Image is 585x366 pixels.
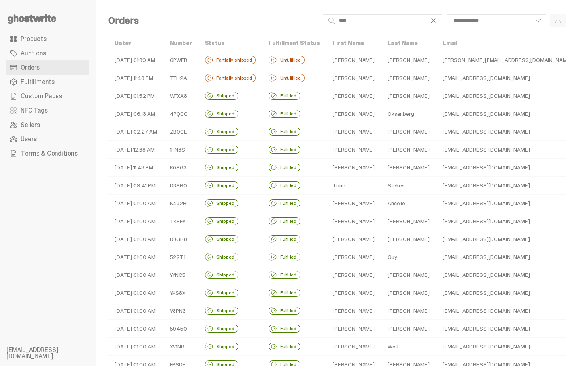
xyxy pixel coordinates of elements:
h4: Orders [108,16,139,25]
div: Fulfilled [269,307,300,315]
td: Wolf [381,338,436,356]
td: [DATE] 01:52 PM [108,87,164,105]
span: NFC Tags [21,107,48,114]
td: [PERSON_NAME] [326,141,381,159]
a: Date▾ [115,39,131,47]
a: Terms & Conditions [6,146,89,161]
td: [DATE] 11:48 PM [108,69,164,87]
td: [DATE] 01:00 AM [108,338,164,356]
td: Tone [326,177,381,195]
div: Fulfilled [269,92,300,100]
div: Fulfilled [269,146,300,154]
td: D3GR8 [164,230,199,248]
a: Products [6,32,89,46]
td: [EMAIL_ADDRESS][DOMAIN_NAME] [436,302,578,320]
td: [PERSON_NAME][EMAIL_ADDRESS][DOMAIN_NAME] [436,51,578,69]
td: [DATE] 09:41 PM [108,177,164,195]
td: [PERSON_NAME] [326,51,381,69]
td: [DATE] 01:00 AM [108,284,164,302]
td: [DATE] 01:39 AM [108,51,164,69]
td: [PERSON_NAME] [326,105,381,123]
td: [EMAIL_ADDRESS][DOMAIN_NAME] [436,284,578,302]
td: [PERSON_NAME] [326,266,381,284]
div: Shipped [205,92,238,100]
td: [EMAIL_ADDRESS][DOMAIN_NAME] [436,105,578,123]
span: Products [21,36,47,42]
td: [EMAIL_ADDRESS][DOMAIN_NAME] [436,212,578,230]
td: [PERSON_NAME] [326,123,381,141]
td: [PERSON_NAME] [381,302,436,320]
div: Unfulfilled [269,74,305,82]
div: Shipped [205,128,238,136]
td: [PERSON_NAME] [381,212,436,230]
div: Fulfilled [269,217,300,225]
div: Fulfilled [269,128,300,136]
td: [EMAIL_ADDRESS][DOMAIN_NAME] [436,141,578,159]
td: [EMAIL_ADDRESS][DOMAIN_NAME] [436,320,578,338]
td: [EMAIL_ADDRESS][DOMAIN_NAME] [436,177,578,195]
td: [PERSON_NAME] [381,230,436,248]
th: Last Name [381,35,436,51]
td: K0S63 [164,159,199,177]
td: [PERSON_NAME] [381,87,436,105]
td: [EMAIL_ADDRESS][DOMAIN_NAME] [436,230,578,248]
td: [PERSON_NAME] [326,230,381,248]
td: [DATE] 01:00 AM [108,230,164,248]
td: [PERSON_NAME] [381,266,436,284]
td: [PERSON_NAME] [326,302,381,320]
td: [PERSON_NAME] [326,338,381,356]
span: Orders [21,64,40,71]
td: 59450 [164,320,199,338]
td: 1HN3S [164,141,199,159]
td: [PERSON_NAME] [381,284,436,302]
td: [PERSON_NAME] [326,212,381,230]
a: Users [6,132,89,146]
td: TKEFY [164,212,199,230]
td: Stakes [381,177,436,195]
td: 6PWFB [164,51,199,69]
td: [PERSON_NAME] [326,320,381,338]
td: YYNC5 [164,266,199,284]
div: Shipped [205,110,238,118]
div: Fulfilled [269,253,300,261]
td: XV1NB [164,338,199,356]
td: [EMAIL_ADDRESS][DOMAIN_NAME] [436,69,578,87]
div: Shipped [205,146,238,154]
td: [DATE] 12:38 AM [108,141,164,159]
div: Shipped [205,343,238,350]
td: [PERSON_NAME] [326,248,381,266]
td: [PERSON_NAME] [381,51,436,69]
div: Fulfilled [269,289,300,297]
td: [DATE] 02:27 AM [108,123,164,141]
div: Shipped [205,181,238,189]
td: [DATE] 01:00 AM [108,248,164,266]
div: Fulfilled [269,343,300,350]
td: 4PQ0C [164,105,199,123]
td: [PERSON_NAME] [381,320,436,338]
span: Users [21,136,37,142]
td: [PERSON_NAME] [326,87,381,105]
td: [DATE] 06:13 AM [108,105,164,123]
td: [EMAIL_ADDRESS][DOMAIN_NAME] [436,123,578,141]
th: Number [164,35,199,51]
td: Guy [381,248,436,266]
div: Shipped [205,235,238,243]
div: Fulfilled [269,271,300,279]
td: [EMAIL_ADDRESS][DOMAIN_NAME] [436,266,578,284]
span: Sellers [21,122,40,128]
div: Shipped [205,164,238,171]
a: Custom Pages [6,89,89,103]
span: Custom Pages [21,93,62,99]
div: Shipped [205,271,238,279]
th: First Name [326,35,381,51]
li: [EMAIL_ADDRESS][DOMAIN_NAME] [6,347,102,360]
td: [DATE] 01:00 AM [108,266,164,284]
div: Unfulfilled [269,56,305,64]
td: [DATE] 11:48 PM [108,159,164,177]
div: Shipped [205,253,238,261]
td: 522T1 [164,248,199,266]
td: [EMAIL_ADDRESS][DOMAIN_NAME] [436,87,578,105]
td: [PERSON_NAME] [326,284,381,302]
div: Shipped [205,199,238,207]
div: Fulfilled [269,199,300,207]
